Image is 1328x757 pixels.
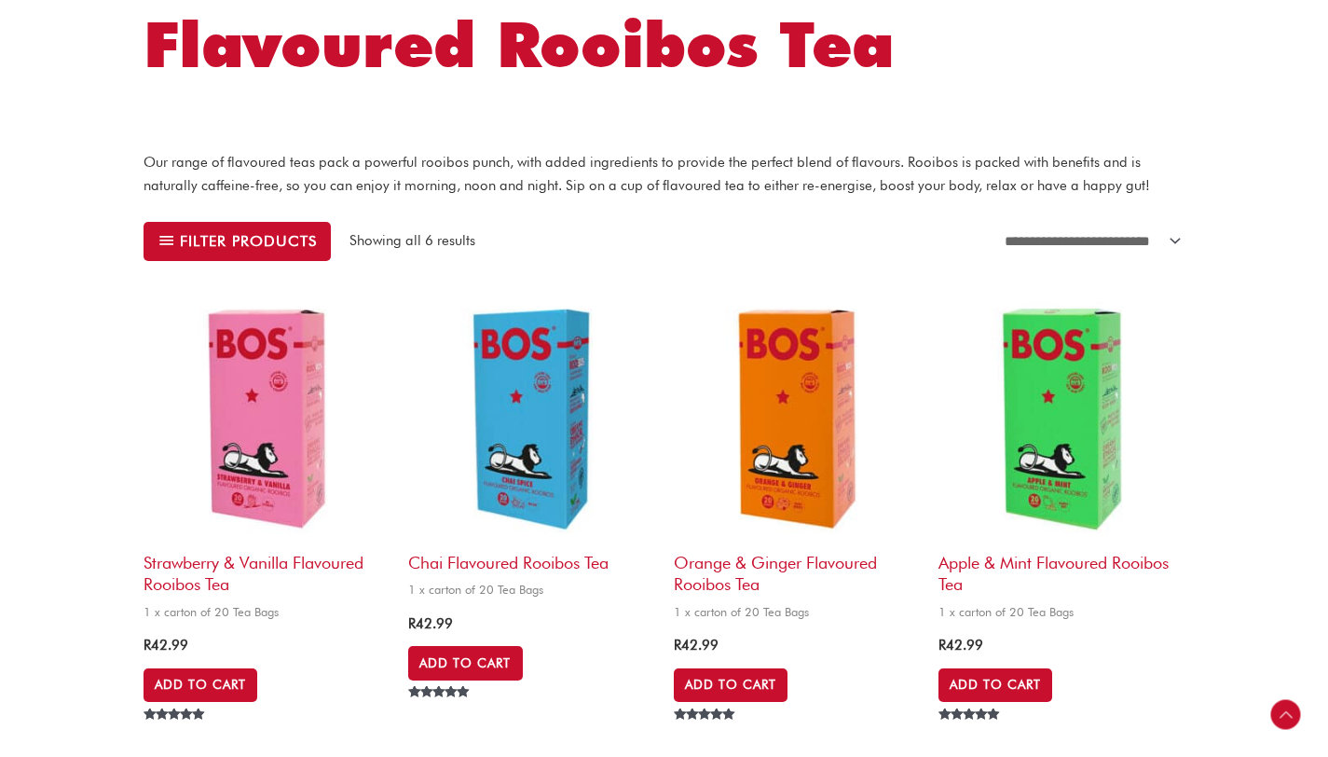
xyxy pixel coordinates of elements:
[408,686,472,740] span: Rated out of 5
[408,543,654,573] h2: Chai Flavoured Rooibos Tea
[938,637,983,654] bdi: 42.99
[938,543,1184,596] h2: Apple & Mint Flavoured Rooibos Tea
[938,604,1184,620] span: 1 x carton of 20 Tea Bags
[144,151,1184,198] p: Our range of flavoured teas pack a powerful rooibos punch, with added ingredients to provide the ...
[674,296,920,625] a: Orange & Ginger Flavoured Rooibos Tea1 x carton of 20 Tea Bags
[938,296,1184,542] img: apple & mint flavoured rooibos tea
[674,637,719,654] bdi: 42.99
[674,604,920,620] span: 1 x carton of 20 Tea Bags
[144,296,390,542] img: strawberry & vanilla flavoured rooibos tea
[408,646,522,680] a: Add to cart: “Chai Flavoured Rooibos Tea”
[408,615,416,632] span: R
[408,296,654,603] a: Chai Flavoured Rooibos Tea1 x carton of 20 Tea Bags
[674,296,920,542] img: orange & ginger flavoured rooibos tea
[938,637,946,654] span: R
[180,234,317,248] span: Filter products
[144,296,390,625] a: Strawberry & Vanilla Flavoured Rooibos Tea1 x carton of 20 Tea Bags
[938,296,1184,625] a: Apple & Mint Flavoured Rooibos Tea1 x carton of 20 Tea Bags
[408,615,453,632] bdi: 42.99
[408,582,654,598] span: 1 x carton of 20 Tea Bags
[674,637,681,654] span: R
[349,230,475,252] p: Showing all 6 results
[674,668,787,702] a: Add to cart: “Orange & Ginger Flavoured Rooibos Tea”
[938,668,1052,702] a: Add to cart: “Apple & Mint Flavoured Rooibos Tea”
[144,604,390,620] span: 1 x carton of 20 Tea Bags
[144,668,257,702] a: Add to cart: “Strawberry & Vanilla Flavoured Rooibos Tea”
[144,222,331,261] button: Filter products
[144,543,390,596] h2: Strawberry & Vanilla Flavoured Rooibos Tea
[674,543,920,596] h2: Orange & Ginger Flavoured Rooibos Tea
[144,637,188,654] bdi: 42.99
[144,637,151,654] span: R
[408,296,654,542] img: chai flavoured rooibos tea
[993,222,1185,261] select: Shop order
[144,1,1184,89] h1: Flavoured Rooibos Tea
